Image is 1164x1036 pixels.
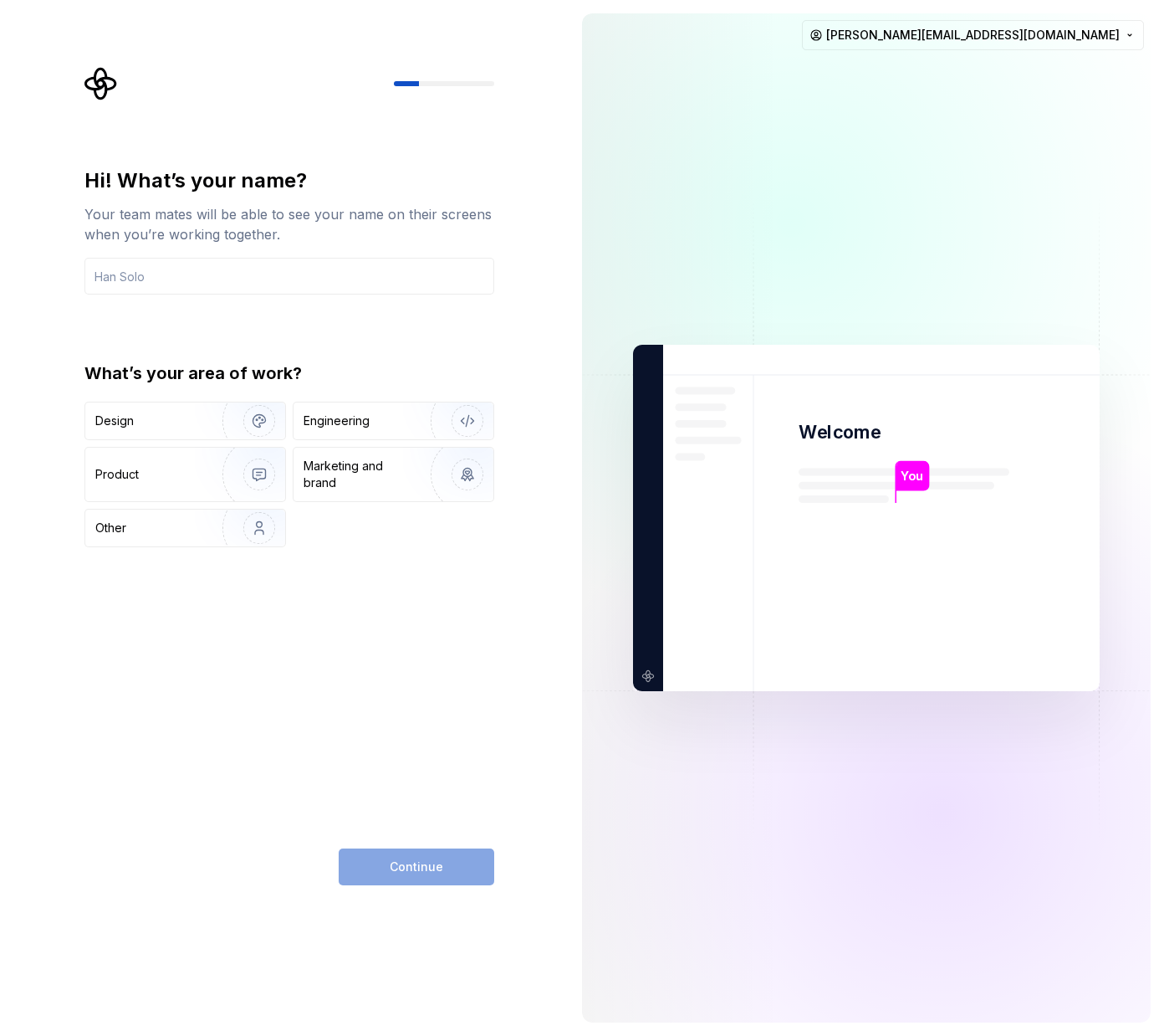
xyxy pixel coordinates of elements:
[95,520,126,536] div: Other
[901,467,923,485] p: You
[84,362,494,385] div: What’s your area of work?
[799,420,881,444] p: Welcome
[802,20,1144,50] button: [PERSON_NAME][EMAIL_ADDRESS][DOMAIN_NAME]
[95,413,134,429] div: Design
[304,413,370,429] div: Engineering
[304,458,416,491] div: Marketing and brand
[84,258,494,295] input: Han Solo
[826,27,1120,44] span: [PERSON_NAME][EMAIL_ADDRESS][DOMAIN_NAME]
[95,466,139,483] div: Product
[84,67,118,100] svg: Supernova Logo
[84,167,494,194] div: Hi! What’s your name?
[84,204,494,244] div: Your team mates will be able to see your name on their screens when you’re working together.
